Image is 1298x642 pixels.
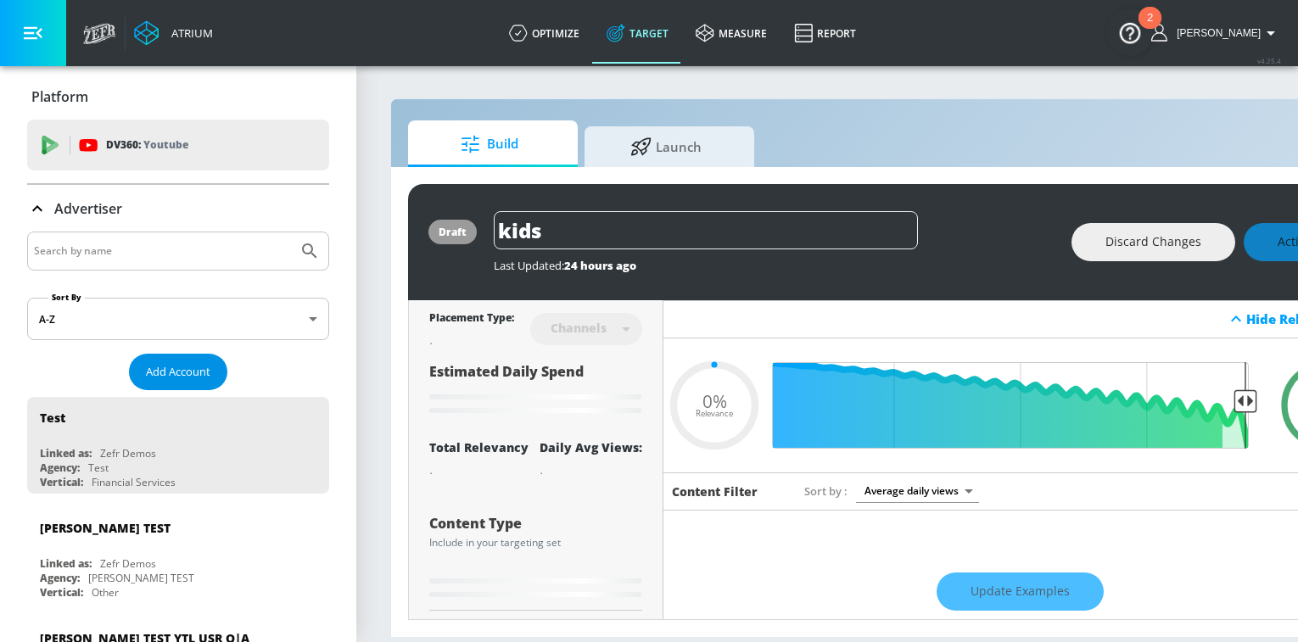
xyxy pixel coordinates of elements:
div: draft [439,225,467,239]
a: Target [593,3,682,64]
span: login as: andres.hernandez@zefr.com [1170,27,1261,39]
div: [PERSON_NAME] TESTLinked as:Zefr DemosAgency:[PERSON_NAME] TESTVertical:Other [27,507,329,604]
button: Add Account [129,354,227,390]
span: Add Account [146,362,210,382]
span: 0% [702,392,727,410]
p: Platform [31,87,88,106]
span: Launch [601,126,730,167]
div: Vertical: [40,475,83,489]
a: Report [780,3,870,64]
p: Youtube [143,136,188,154]
div: Last Updated: [494,258,1055,273]
div: 2 [1147,18,1153,40]
h6: Content Filter [672,483,758,500]
p: DV360: [106,136,188,154]
a: measure [682,3,780,64]
div: Financial Services [92,475,176,489]
div: Advertiser [27,185,329,232]
div: Total Relevancy [429,439,529,455]
div: Estimated Daily Spend [429,362,642,419]
span: 24 hours ago [564,258,636,273]
div: Placement Type: [429,310,514,328]
input: Search by name [34,240,291,262]
span: Discard Changes [1105,232,1201,253]
button: Discard Changes [1071,223,1235,261]
div: Include in your targeting set [429,538,642,548]
div: [PERSON_NAME] TEST [88,571,194,585]
div: A-Z [27,298,329,340]
div: Test [40,410,65,426]
div: Linked as: [40,556,92,571]
p: Advertiser [54,199,122,218]
span: Sort by [804,483,848,499]
div: Agency: [40,571,80,585]
div: DV360: Youtube [27,120,329,170]
div: Average daily views [856,479,979,502]
div: Platform [27,73,329,120]
a: optimize [495,3,593,64]
button: Open Resource Center, 2 new notifications [1106,8,1154,56]
div: [PERSON_NAME] TEST [40,520,171,536]
input: Final Threshold [782,362,1257,449]
div: Vertical: [40,585,83,600]
a: Atrium [134,20,213,46]
div: Content Type [429,516,642,530]
div: Zefr Demos [100,556,156,571]
span: Build [425,124,554,165]
span: v 4.25.4 [1257,56,1281,65]
div: Linked as: [40,446,92,461]
div: TestLinked as:Zefr DemosAgency:TestVertical:Financial Services [27,397,329,494]
div: Zefr Demos [100,446,156,461]
div: Daily Avg Views: [540,439,642,455]
div: Test [88,461,109,475]
div: Atrium [165,25,213,41]
button: [PERSON_NAME] [1151,23,1281,43]
span: Relevance [696,410,733,418]
div: Agency: [40,461,80,475]
div: Other [92,585,119,600]
label: Sort By [48,292,85,303]
div: Channels [542,321,615,335]
span: Estimated Daily Spend [429,362,584,381]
